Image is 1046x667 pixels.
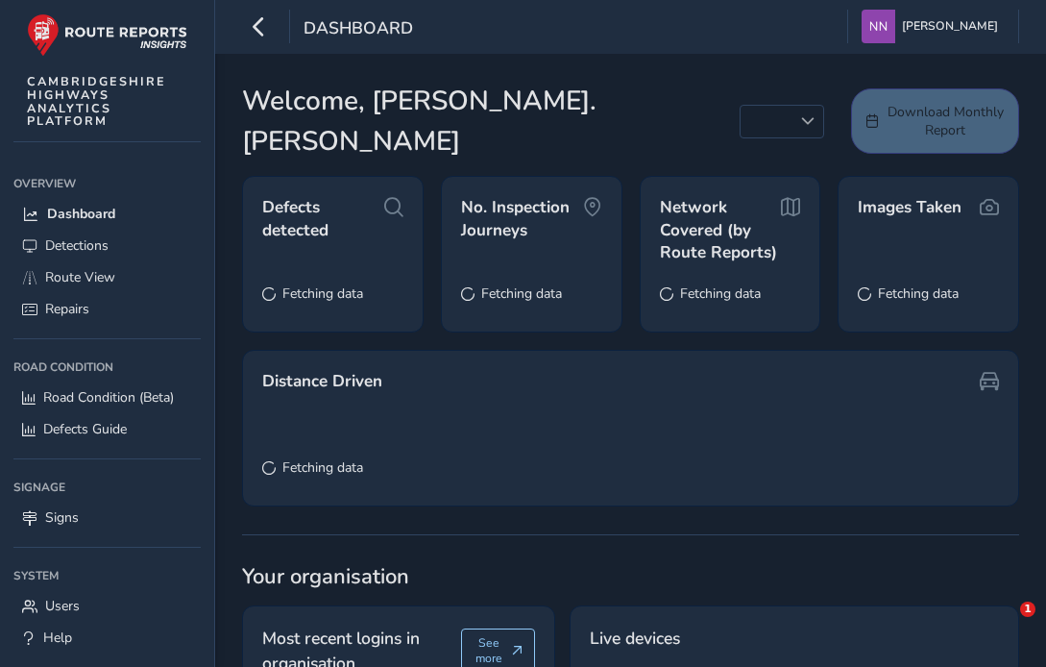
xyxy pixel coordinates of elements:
[981,602,1027,648] iframe: Intercom live chat
[660,196,782,264] span: Network Covered (by Route Reports)
[45,597,80,615] span: Users
[262,196,384,241] span: Defects detected
[304,16,413,43] span: Dashboard
[680,284,761,303] span: Fetching data
[858,196,961,219] span: Images Taken
[13,293,201,325] a: Repairs
[43,420,127,438] span: Defects Guide
[242,81,740,161] span: Welcome, [PERSON_NAME].[PERSON_NAME]
[45,236,109,255] span: Detections
[13,169,201,198] div: Overview
[43,388,174,407] span: Road Condition (Beta)
[862,10,1005,43] button: [PERSON_NAME]
[590,626,680,651] span: Live devices
[13,561,201,590] div: System
[878,284,959,303] span: Fetching data
[481,284,562,303] span: Fetching data
[902,10,998,43] span: [PERSON_NAME]
[47,205,115,223] span: Dashboard
[27,75,166,128] span: CAMBRIDGESHIRE HIGHWAYS ANALYTICS PLATFORM
[13,413,201,445] a: Defects Guide
[13,590,201,622] a: Users
[13,353,201,382] div: Road Condition
[13,502,201,533] a: Signs
[13,198,201,230] a: Dashboard
[43,629,72,647] span: Help
[13,230,201,261] a: Detections
[282,458,363,477] span: Fetching data
[13,622,201,654] a: Help
[45,300,89,318] span: Repairs
[1020,602,1035,617] span: 1
[282,284,363,303] span: Fetching data
[474,635,504,666] span: See more
[27,13,187,57] img: rr logo
[13,261,201,293] a: Route View
[262,370,382,393] span: Distance Driven
[461,196,583,241] span: No. Inspection Journeys
[13,473,201,502] div: Signage
[45,508,79,527] span: Signs
[13,382,201,413] a: Road Condition (Beta)
[242,562,1019,591] span: Your organisation
[45,268,115,286] span: Route View
[862,10,895,43] img: diamond-layout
